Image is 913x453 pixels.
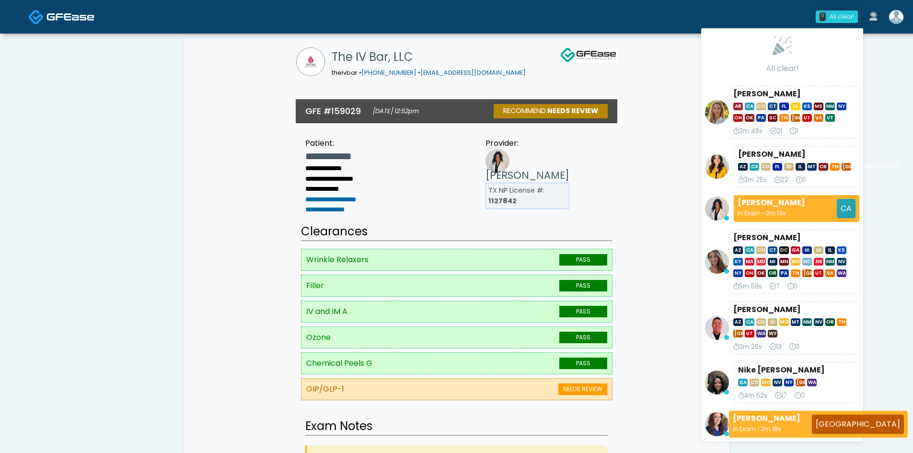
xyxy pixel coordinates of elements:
span: KS [837,246,846,254]
img: Erika Felder [705,155,729,179]
a: Docovia [28,1,94,32]
span: MO [779,318,789,326]
div: 21 [770,127,782,136]
div: 3m 26s [733,342,762,352]
img: Amy Stinnett [889,10,903,24]
div: 1 [790,127,798,136]
span: AZ [733,318,743,326]
span: NY [837,103,846,110]
span: CA [745,103,754,110]
span: CA [750,163,759,171]
span: MS [814,103,823,110]
img: Provider image [485,149,509,173]
div: 13 [770,342,782,352]
button: Open LiveChat chat widget [8,4,36,33]
span: MT [807,163,817,171]
span: VA [814,114,823,122]
span: UT [814,269,823,277]
span: GA [791,246,800,254]
span: NV [837,258,846,266]
div: 0 [795,391,805,401]
li: Wrinkle Relaxers [301,249,613,271]
span: ID [768,318,777,326]
span: VT [825,114,835,122]
span: FL [773,163,782,171]
img: Kacey Cornell [705,100,729,124]
div: In Exam - [738,209,805,218]
span: TN [791,269,800,277]
span: DC [779,246,789,254]
span: NY [784,379,794,386]
span: PA [779,269,789,277]
a: 0 All clear! [810,7,864,27]
span: TN [837,318,846,326]
span: CO [750,379,759,386]
span: IL [796,163,805,171]
span: KY [733,258,743,266]
strong: [PERSON_NAME] [733,304,801,315]
div: RECOMMEND: [494,104,608,118]
span: OR [768,269,777,277]
span: OR [825,318,835,326]
span: OK [819,163,828,171]
strong: [PERSON_NAME] [733,232,801,243]
h1: The IV Bar, LLC [332,47,526,67]
span: OK [756,269,766,277]
b: 1127842 [488,196,517,206]
span: CA [745,246,754,254]
img: Docovia [28,9,44,25]
span: OH [745,269,754,277]
span: • [359,69,361,77]
strong: [PERSON_NAME] [733,413,800,424]
span: WA [837,269,846,277]
span: MA [745,258,754,266]
div: 0 [787,282,797,291]
div: 7 [770,282,780,291]
div: 0 [796,175,806,185]
span: CT [768,103,777,110]
span: OK [745,114,754,122]
span: CT [768,246,777,254]
img: Nike Elizabeth Akinjero [705,371,729,395]
span: NM [802,318,812,326]
span: • [418,69,420,77]
span: TN [830,163,840,171]
li: GIP/GLP-1 [301,378,613,400]
span: MT [791,318,800,326]
span: NEEDS REVIEW [558,383,607,395]
li: TX NP License #: [485,183,569,209]
span: FL [779,103,789,110]
span: MN [779,258,789,266]
strong: Nike [PERSON_NAME] [738,364,825,375]
span: NV [773,379,782,386]
div: Provider: [485,138,569,149]
span: [GEOGRAPHIC_DATA] [796,379,805,386]
li: IV and IM A [301,301,613,323]
p: All clear! [705,63,859,74]
span: NM [825,103,835,110]
small: [DATE] 12:52pm [372,107,418,115]
div: CA [837,199,855,218]
span: ID [814,246,823,254]
span: 2m 13s [765,209,786,217]
a: [EMAIL_ADDRESS][DOMAIN_NAME] [420,69,526,77]
span: KS [802,103,812,110]
span: [GEOGRAPHIC_DATA] [733,330,743,337]
span: ID [784,163,794,171]
span: CO [756,103,766,110]
li: Ozone [301,326,613,348]
span: PASS [559,358,607,369]
span: MD [756,258,766,266]
div: 2m 49s [733,127,763,136]
span: CO [756,318,766,326]
div: Patient: [305,138,373,149]
img: Samantha Ly [705,250,729,274]
img: Kristin Adams [705,412,729,436]
span: CA [738,379,748,386]
span: MO [761,379,771,386]
span: PASS [559,254,607,266]
span: UT [745,330,754,337]
span: [GEOGRAPHIC_DATA] [842,163,851,171]
div: 17 [775,391,787,401]
span: NV [814,318,823,326]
